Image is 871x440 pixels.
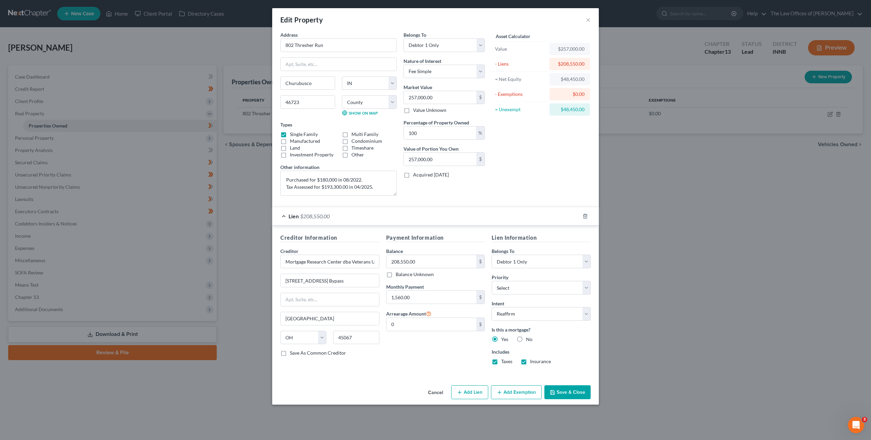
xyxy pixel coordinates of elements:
label: Insurance [530,358,551,365]
label: Other [351,151,364,158]
label: Manufactured [290,138,320,145]
span: Belongs To [492,248,514,254]
label: Acquired [DATE] [413,171,449,178]
div: Value [495,46,546,52]
label: Intent [492,300,504,307]
iframe: Intercom live chat [848,417,864,433]
label: Other information [280,164,319,171]
label: Timeshare [351,145,374,151]
label: Percentage of Property Owned [404,119,469,126]
label: Condominium [351,138,382,145]
label: Arrearage Amount [386,309,431,318]
input: Enter address... [281,39,396,52]
div: $48,450.00 [555,106,585,113]
div: $ [476,91,484,104]
label: Save As Common Creditor [290,350,346,356]
span: $208,550.00 [300,213,330,219]
label: Yes [501,336,508,343]
label: Balance [386,248,403,255]
input: 0.00 [404,91,476,104]
label: Includes [492,348,591,355]
button: Save & Close [544,385,591,400]
input: Search creditor by name... [280,255,379,268]
input: Apt, Suite, etc... [281,58,396,71]
div: - Liens [495,61,546,67]
div: $ [476,318,484,331]
label: Single Family [290,131,318,138]
label: Types [280,121,292,128]
button: Add Lien [451,385,488,400]
label: Market Value [404,84,432,91]
div: $0.00 [555,91,585,98]
input: Enter address... [281,274,379,287]
label: Land [290,145,300,151]
label: Monthly Payment [386,283,424,290]
label: Is this a mortgage? [492,326,591,333]
h5: Creditor Information [280,234,379,242]
button: Cancel [423,386,448,400]
label: Value Unknown [413,107,446,114]
label: Multi Family [351,131,378,138]
label: Asset Calculator [496,33,530,40]
div: $48,450.00 [555,76,585,83]
div: Edit Property [280,15,323,24]
span: Lien [289,213,299,219]
div: = Unexempt [495,106,546,113]
div: $ [476,153,484,166]
label: No [526,336,532,343]
input: Enter city... [281,312,379,325]
button: × [586,16,591,24]
h5: Lien Information [492,234,591,242]
button: Add Exemption [491,385,542,400]
input: Enter zip... [333,331,379,344]
div: = Net Equity [495,76,546,83]
span: Address [280,32,298,38]
input: Apt, Suite, etc... [281,293,379,306]
span: Priority [492,274,508,280]
span: Creditor [280,248,298,254]
div: - Exemptions [495,91,546,98]
input: 0.00 [387,318,477,331]
label: Nature of Interest [404,57,441,65]
div: $ [476,255,484,268]
input: 0.00 [404,126,476,139]
span: 3 [862,417,867,422]
input: 0.00 [387,255,477,268]
div: $ [476,291,484,304]
input: Enter zip... [280,95,335,109]
label: Value of Portion You Own [404,145,459,152]
input: 0.00 [404,153,476,166]
label: Investment Property [290,151,333,158]
span: Belongs To [404,32,426,38]
input: 0.00 [387,291,477,304]
h5: Payment Information [386,234,485,242]
a: Show on Map [342,110,378,116]
label: Taxes [501,358,512,365]
input: Enter city... [281,77,335,90]
div: % [476,126,484,139]
label: Balance Unknown [396,271,434,278]
div: $257,000.00 [555,46,585,52]
div: $208,550.00 [555,61,585,67]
